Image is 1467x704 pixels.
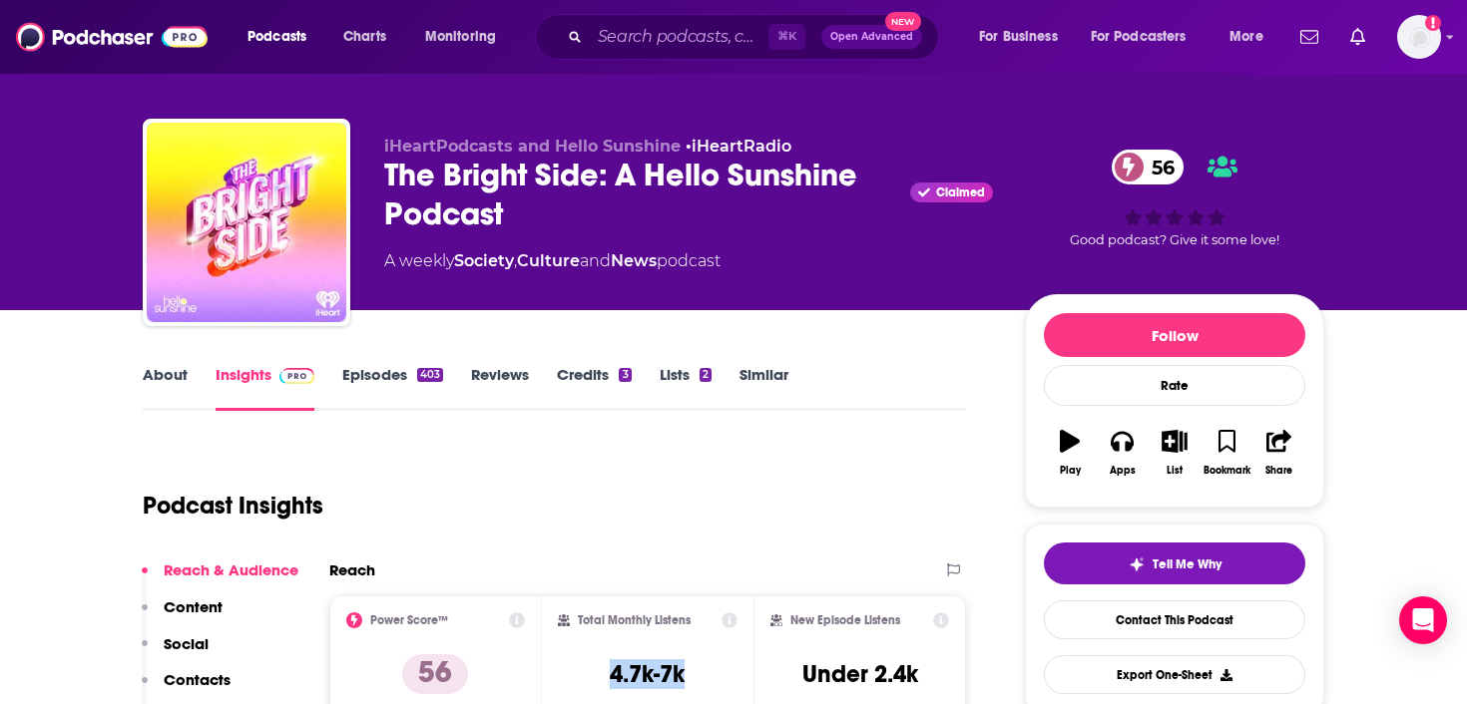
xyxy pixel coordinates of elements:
a: Show notifications dropdown [1342,20,1373,54]
a: Society [454,251,514,270]
p: Contacts [164,670,231,689]
div: 403 [417,368,443,382]
a: Contact This Podcast [1044,600,1305,639]
div: List [1167,465,1183,477]
h2: Power Score™ [370,613,448,627]
div: Apps [1110,465,1136,477]
a: News [611,251,657,270]
button: tell me why sparkleTell Me Why [1044,542,1305,584]
img: Podchaser Pro [279,368,314,384]
span: More [1229,23,1263,51]
p: Social [164,634,209,653]
div: A weekly podcast [384,249,721,273]
div: Search podcasts, credits, & more... [554,14,958,60]
img: tell me why sparkle [1129,556,1145,572]
svg: Add a profile image [1425,15,1441,31]
button: Follow [1044,313,1305,357]
a: About [143,365,188,411]
h2: Total Monthly Listens [578,613,691,627]
a: InsightsPodchaser Pro [216,365,314,411]
button: Bookmark [1201,417,1252,489]
span: • [686,137,791,156]
span: New [885,12,921,31]
button: open menu [1078,21,1216,53]
button: open menu [234,21,332,53]
a: iHeartRadio [692,137,791,156]
button: List [1149,417,1201,489]
span: Monitoring [425,23,496,51]
button: Show profile menu [1397,15,1441,59]
h2: New Episode Listens [790,613,900,627]
button: Open AdvancedNew [821,25,922,49]
span: iHeartPodcasts and Hello Sunshine [384,137,681,156]
span: , [514,251,517,270]
button: Export One-Sheet [1044,655,1305,694]
span: 56 [1132,150,1185,184]
button: Play [1044,417,1096,489]
div: 2 [700,368,712,382]
span: Tell Me Why [1153,556,1222,572]
a: Charts [330,21,398,53]
div: Open Intercom Messenger [1399,596,1447,644]
span: ⌘ K [768,24,805,50]
div: 3 [619,368,631,382]
h1: Podcast Insights [143,491,323,521]
button: open menu [411,21,522,53]
a: Show notifications dropdown [1292,20,1326,54]
div: Bookmark [1204,465,1250,477]
span: Podcasts [247,23,306,51]
img: The Bright Side: A Hello Sunshine Podcast [147,123,346,322]
div: 56Good podcast? Give it some love! [1025,137,1324,260]
h2: Reach [329,560,375,579]
h3: 4.7k-7k [610,659,685,689]
div: Share [1265,465,1292,477]
div: Play [1060,465,1081,477]
a: Lists2 [660,365,712,411]
span: For Podcasters [1091,23,1187,51]
button: Apps [1096,417,1148,489]
a: Reviews [471,365,529,411]
button: Social [142,634,209,671]
a: Episodes403 [342,365,443,411]
span: Claimed [936,187,985,197]
span: Open Advanced [830,32,913,42]
h3: Under 2.4k [802,659,918,689]
p: 56 [402,654,468,694]
input: Search podcasts, credits, & more... [590,21,768,53]
img: User Profile [1397,15,1441,59]
button: open menu [965,21,1083,53]
img: Podchaser - Follow, Share and Rate Podcasts [16,18,208,56]
a: Credits3 [557,365,631,411]
div: Rate [1044,365,1305,406]
p: Content [164,597,223,616]
span: Good podcast? Give it some love! [1070,232,1279,247]
span: Charts [343,23,386,51]
span: For Business [979,23,1058,51]
a: Similar [739,365,788,411]
span: and [580,251,611,270]
button: Share [1253,417,1305,489]
button: Reach & Audience [142,560,298,597]
a: 56 [1112,150,1185,184]
button: Content [142,597,223,634]
button: open menu [1216,21,1288,53]
span: Logged in as rlobelson [1397,15,1441,59]
a: Culture [517,251,580,270]
p: Reach & Audience [164,560,298,579]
